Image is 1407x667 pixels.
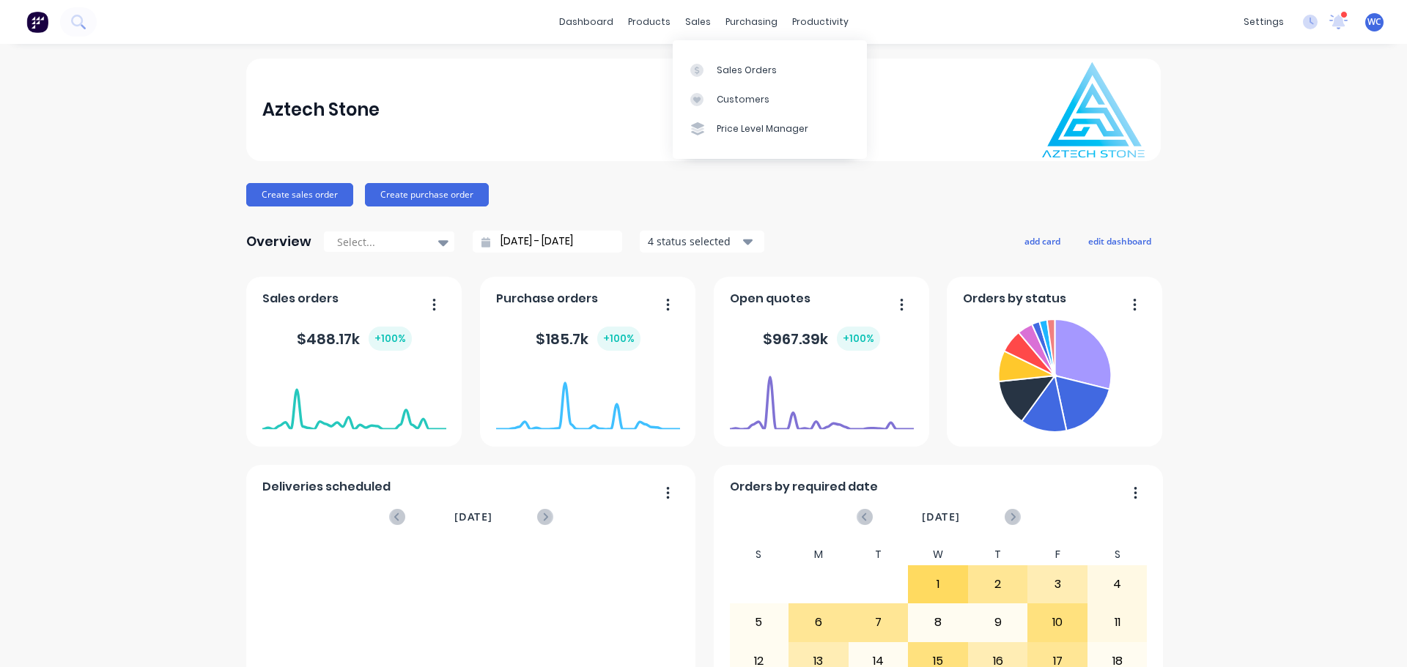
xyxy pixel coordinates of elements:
[718,11,785,33] div: purchasing
[678,11,718,33] div: sales
[552,11,621,33] a: dashboard
[496,290,598,308] span: Purchase orders
[1015,231,1070,250] button: add card
[849,604,908,641] div: 7
[837,327,880,351] div: + 100 %
[729,544,789,565] div: S
[730,478,878,496] span: Orders by required date
[246,227,311,256] div: Overview
[1028,604,1087,641] div: 10
[1087,544,1148,565] div: S
[536,327,640,351] div: $ 185.7k
[909,566,967,603] div: 1
[908,544,968,565] div: W
[789,544,849,565] div: M
[717,93,769,106] div: Customers
[597,327,640,351] div: + 100 %
[262,478,391,496] span: Deliveries scheduled
[365,183,489,206] button: Create purchase order
[673,114,867,144] a: Price Level Manager
[963,290,1066,308] span: Orders by status
[969,566,1027,603] div: 2
[621,11,678,33] div: products
[648,234,740,249] div: 4 status selected
[789,604,848,641] div: 6
[673,85,867,114] a: Customers
[763,327,880,351] div: $ 967.39k
[1042,62,1145,157] img: Aztech Stone
[1027,544,1087,565] div: F
[369,327,412,351] div: + 100 %
[1236,11,1291,33] div: settings
[909,604,967,641] div: 8
[730,290,810,308] span: Open quotes
[454,509,492,525] span: [DATE]
[673,55,867,84] a: Sales Orders
[969,604,1027,641] div: 9
[1079,231,1161,250] button: edit dashboard
[262,95,380,124] div: Aztech Stone
[1088,604,1147,641] div: 11
[246,183,353,206] button: Create sales order
[968,544,1028,565] div: T
[1367,15,1381,29] span: WC
[262,290,339,308] span: Sales orders
[1028,566,1087,603] div: 3
[640,231,764,253] button: 4 status selected
[922,509,960,525] span: [DATE]
[717,64,777,77] div: Sales Orders
[1088,566,1147,603] div: 4
[730,604,789,641] div: 5
[717,122,808,135] div: Price Level Manager
[26,11,48,33] img: Factory
[849,544,909,565] div: T
[297,327,412,351] div: $ 488.17k
[785,11,856,33] div: productivity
